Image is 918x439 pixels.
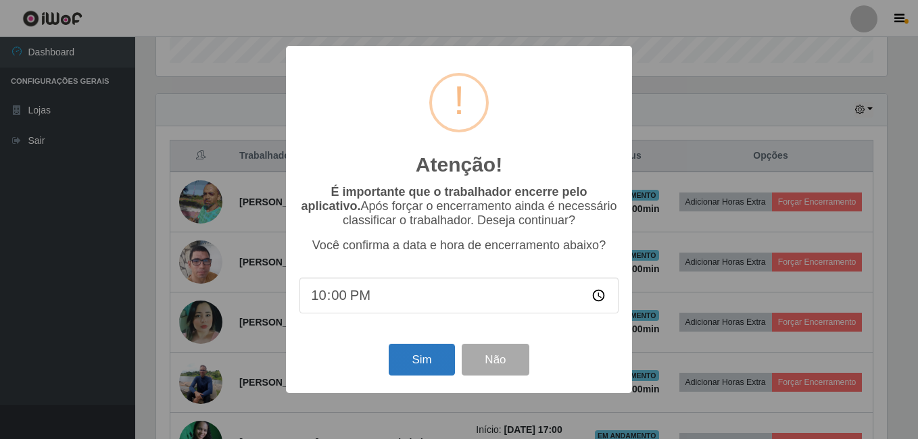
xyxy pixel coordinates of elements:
b: É importante que o trabalhador encerre pelo aplicativo. [301,185,587,213]
button: Não [462,344,529,376]
button: Sim [389,344,454,376]
h2: Atenção! [416,153,502,177]
p: Você confirma a data e hora de encerramento abaixo? [299,238,619,253]
p: Após forçar o encerramento ainda é necessário classificar o trabalhador. Deseja continuar? [299,185,619,228]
